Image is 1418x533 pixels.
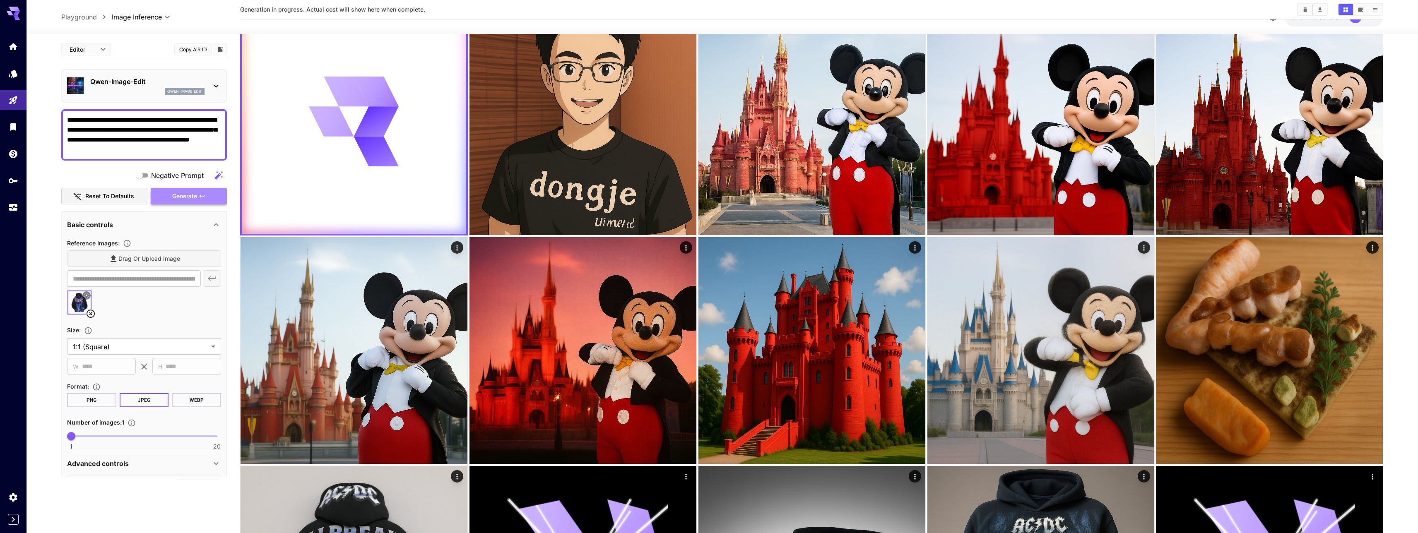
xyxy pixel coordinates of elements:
img: 9k= [469,8,696,235]
button: Specify how many images to generate in a single request. Each image generation will be charged se... [124,419,139,427]
div: Actions [908,241,921,254]
div: Wallet [8,149,18,159]
button: Download All [1313,4,1327,15]
span: Negative Prompt [151,170,204,180]
img: Z [698,237,925,464]
span: credits left [1314,14,1343,21]
button: Show media in video view [1353,4,1368,15]
button: Show media in list view [1368,4,1382,15]
div: Show media in grid viewShow media in video viewShow media in list view [1338,3,1383,16]
button: Generate [151,188,227,205]
button: Copy AIR ID [174,43,212,55]
button: Show media in grid view [1339,4,1353,15]
span: Generation in progress. Actual cost will show here when complete. [240,6,425,13]
span: 20 [213,442,221,451]
a: Playground [61,12,97,22]
button: Add to library [217,44,224,54]
button: Choose the file format for the output image. [89,383,104,391]
span: Size : [67,327,81,334]
img: 9k= [469,237,696,464]
img: 2Q== [241,237,467,464]
div: Basic controls [67,215,221,235]
div: Library [8,122,18,132]
div: Actions [1137,470,1150,483]
div: Usage [8,202,18,213]
span: Format : [67,383,89,390]
div: Actions [679,470,692,483]
button: PNG [67,393,116,407]
p: Basic controls [67,220,113,230]
div: Actions [679,241,692,254]
div: Qwen-Image-Editqwen_image_edit [67,73,221,98]
span: 1:1 (Square) [73,342,208,352]
img: 2Q== [1156,237,1383,464]
span: W [73,362,79,371]
button: Clear All [1298,4,1312,15]
button: WEBP [172,393,221,407]
div: API Keys [8,175,18,186]
div: Home [8,41,18,52]
p: Qwen-Image-Edit [90,77,205,86]
div: Clear AllDownload All [1297,3,1328,16]
button: Expand sidebar [8,514,19,525]
div: Playground [8,95,18,106]
div: Actions [908,470,921,483]
div: Actions [1137,241,1150,254]
p: Advanced controls [67,459,129,468]
span: Reference Images : [67,240,120,247]
div: Models [8,68,18,79]
button: JPEG [120,393,169,407]
span: Image Inference [112,12,162,22]
div: Actions [1366,241,1379,254]
div: Advanced controls [67,454,221,473]
span: 1 [70,442,72,451]
button: Adjust the dimensions of the generated image by specifying its width and height in pixels, or sel... [81,327,96,335]
img: Z [698,8,925,235]
span: Editor [70,45,95,54]
span: H [158,362,162,371]
div: Actions [1366,470,1379,483]
img: 2Q== [927,8,1154,235]
button: Reset to defaults [61,188,147,205]
img: 2Q== [1156,8,1383,235]
button: Upload a reference image to guide the result. This is needed for Image-to-Image or Inpainting. Su... [120,239,135,247]
span: Number of images : 1 [67,419,124,426]
img: 2Q== [927,237,1154,464]
span: $18.24 [1293,14,1314,21]
p: qwen_image_edit [167,89,202,94]
span: Generate [172,191,197,202]
div: Settings [8,492,18,502]
div: Actions [451,470,463,483]
div: Actions [451,241,463,254]
nav: breadcrumb [61,12,112,22]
